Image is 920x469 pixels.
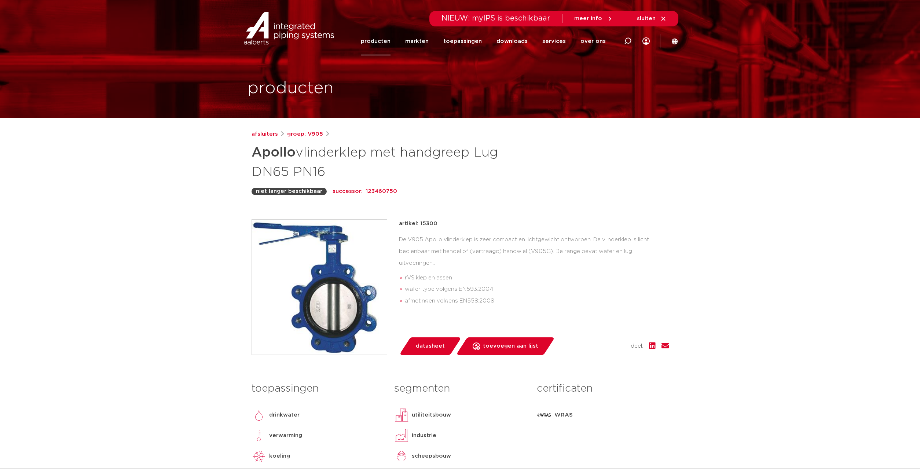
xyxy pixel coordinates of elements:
p: koeling [269,452,290,461]
img: koeling [252,449,266,463]
p: utiliteitsbouw [412,411,451,419]
li: rVS klep en assen [405,272,669,284]
p: niet langer beschikbaar [256,187,322,196]
p: 123460750 [366,187,397,196]
a: meer info [574,15,613,22]
span: deel: [631,342,643,351]
img: Product Image for Apollo vlinderklep met handgreep Lug DN65 PN16 [252,220,387,355]
li: afmetingen volgens EN558:2008 [405,295,669,307]
a: afsluiters [252,130,278,139]
li: wafer type volgens EN593:2004 [405,283,669,295]
p: successor: [333,187,363,196]
img: industrie [394,428,409,443]
p: WRAS [554,411,573,419]
h3: certificaten [537,381,668,396]
a: markten [405,27,429,55]
img: drinkwater [252,408,266,422]
a: groep: V905 [287,130,323,139]
p: industrie [412,431,436,440]
img: verwarming [252,428,266,443]
span: sluiten [637,16,656,21]
nav: Menu [361,27,606,55]
a: datasheet [399,337,461,355]
a: toepassingen [443,27,482,55]
a: downloads [496,27,528,55]
h1: vlinderklep met handgreep Lug DN65 PN16 [252,142,527,181]
img: scheepsbouw [394,449,409,463]
h1: producten [248,77,334,100]
img: WRAS [537,408,551,422]
span: toevoegen aan lijst [483,340,538,352]
a: producten [361,27,391,55]
p: verwarming [269,431,302,440]
p: drinkwater [269,411,300,419]
strong: Apollo [252,146,296,159]
a: services [542,27,566,55]
p: artikel: 15300 [399,219,437,228]
div: De V905 Apollo vlinderklep is zeer compact en lichtgewicht ontworpen. De vlinderklep is licht bed... [399,234,669,310]
h3: segmenten [394,381,526,396]
img: utiliteitsbouw [394,408,409,422]
span: datasheet [416,340,445,352]
a: successor: 123460750 [333,187,397,196]
a: over ons [580,27,606,55]
a: sluiten [637,15,667,22]
span: meer info [574,16,602,21]
span: NIEUW: myIPS is beschikbaar [441,15,550,22]
h3: toepassingen [252,381,383,396]
p: scheepsbouw [412,452,451,461]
